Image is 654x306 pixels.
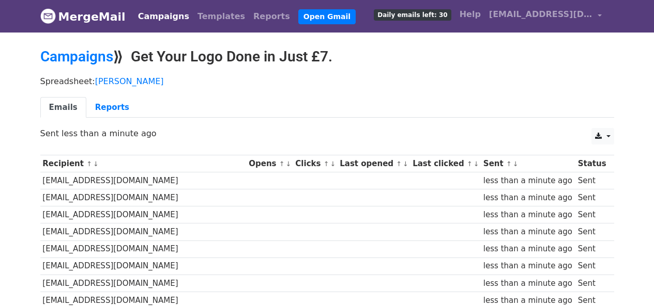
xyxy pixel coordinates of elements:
th: Recipient [40,155,247,172]
a: Reports [249,6,294,27]
th: Last clicked [410,155,481,172]
a: ↓ [330,160,336,168]
a: ↑ [396,160,402,168]
p: Sent less than a minute ago [40,128,614,139]
a: Daily emails left: 30 [370,4,455,25]
a: Help [455,4,485,25]
th: Last opened [337,155,410,172]
th: Status [575,155,609,172]
a: ↓ [93,160,99,168]
span: [EMAIL_ADDRESS][DOMAIN_NAME] [489,8,592,21]
th: Sent [481,155,575,172]
a: ↓ [286,160,292,168]
a: [PERSON_NAME] [95,76,164,86]
a: Campaigns [40,48,113,65]
a: Emails [40,97,86,118]
td: [EMAIL_ADDRESS][DOMAIN_NAME] [40,223,247,240]
h2: ⟫ Get Your Logo Done in Just £7. [40,48,614,66]
a: ↑ [86,160,92,168]
a: ↑ [467,160,473,168]
td: Sent [575,223,609,240]
a: ↓ [474,160,479,168]
td: Sent [575,172,609,189]
th: Clicks [293,155,338,172]
div: less than a minute ago [483,209,573,221]
div: less than a minute ago [483,192,573,204]
td: Sent [575,189,609,206]
th: Opens [246,155,293,172]
span: Daily emails left: 30 [374,9,451,21]
td: Sent [575,240,609,257]
td: [EMAIL_ADDRESS][DOMAIN_NAME] [40,275,247,292]
a: MergeMail [40,6,126,27]
a: ↑ [279,160,285,168]
div: less than a minute ago [483,243,573,255]
a: ↑ [506,160,512,168]
img: MergeMail logo [40,8,56,24]
td: [EMAIL_ADDRESS][DOMAIN_NAME] [40,172,247,189]
div: less than a minute ago [483,278,573,289]
a: ↓ [403,160,408,168]
td: Sent [575,257,609,275]
a: [EMAIL_ADDRESS][DOMAIN_NAME] [485,4,606,28]
a: ↑ [324,160,329,168]
p: Spreadsheet: [40,76,614,87]
div: less than a minute ago [483,175,573,187]
td: [EMAIL_ADDRESS][DOMAIN_NAME] [40,206,247,223]
td: [EMAIL_ADDRESS][DOMAIN_NAME] [40,240,247,257]
a: ↓ [513,160,519,168]
td: [EMAIL_ADDRESS][DOMAIN_NAME] [40,189,247,206]
td: Sent [575,275,609,292]
td: Sent [575,206,609,223]
div: less than a minute ago [483,226,573,238]
div: less than a minute ago [483,260,573,272]
td: [EMAIL_ADDRESS][DOMAIN_NAME] [40,257,247,275]
a: Open Gmail [298,9,356,24]
a: Campaigns [134,6,193,27]
a: Reports [86,97,138,118]
a: Templates [193,6,249,27]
